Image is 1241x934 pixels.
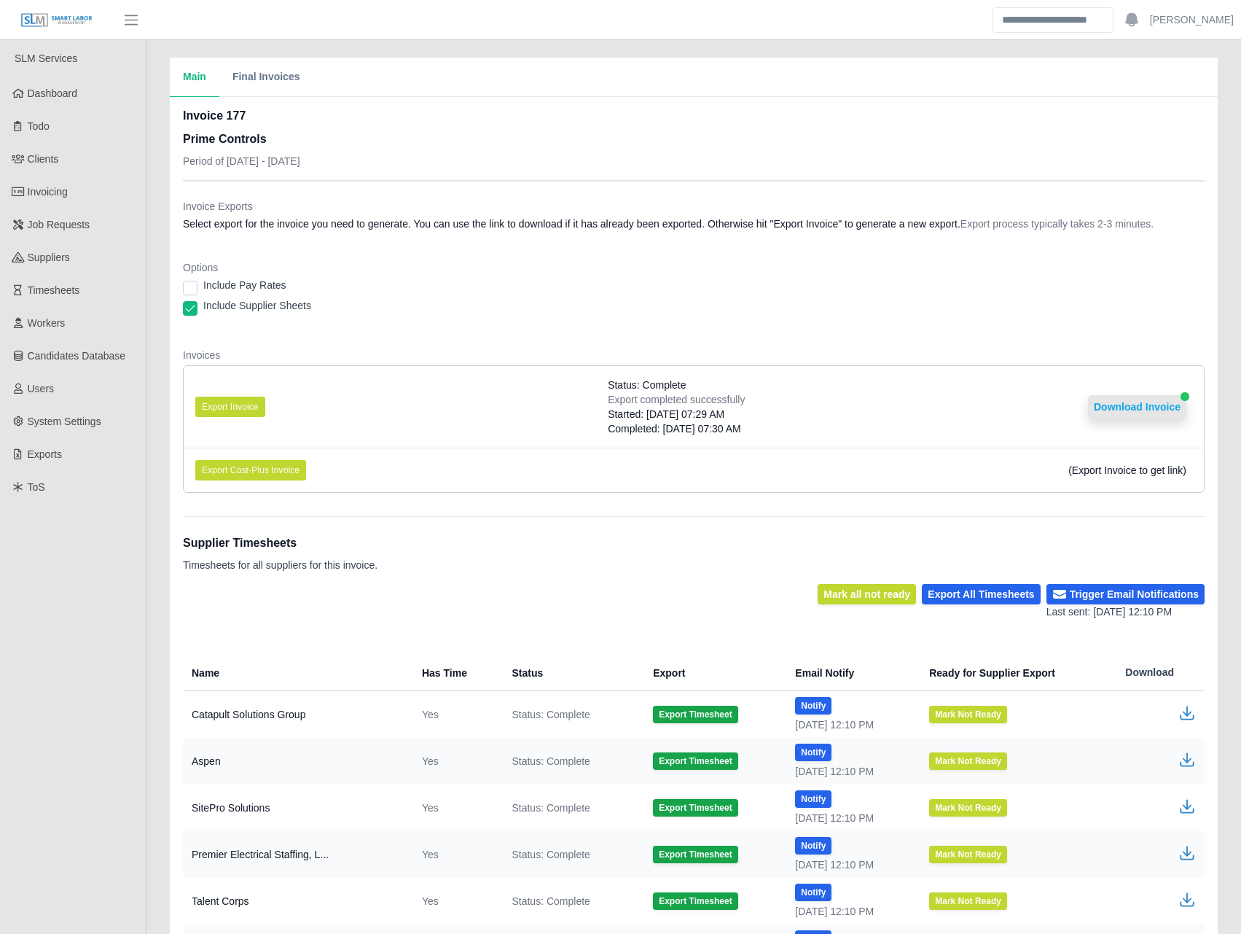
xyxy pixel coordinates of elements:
button: Mark Not Ready [929,799,1007,817]
h1: Supplier Timesheets [183,534,377,552]
button: Notify [795,744,831,761]
p: Timesheets for all suppliers for this invoice. [183,558,377,572]
div: Started: [DATE] 07:29 AM [608,407,745,421]
th: Name [183,655,410,691]
th: Email Notify [783,655,917,691]
span: SLM Services [15,52,77,64]
button: Mark Not Ready [929,706,1007,723]
img: SLM Logo [20,12,93,28]
button: Export All Timesheets [922,584,1040,604]
button: Export Cost-Plus Invoice [195,460,306,480]
button: Export Timesheet [653,846,737,863]
dt: Invoice Exports [183,199,1205,214]
a: [PERSON_NAME] [1150,12,1234,28]
th: Export [641,655,783,691]
label: Include Supplier Sheets [203,298,311,313]
td: Talent Corps [183,878,410,925]
button: Notify [795,884,831,901]
button: Mark Not Ready [929,892,1007,910]
span: Status: Complete [512,707,590,722]
span: Export process typically takes 2-3 minutes. [960,218,1154,230]
button: Mark Not Ready [929,846,1007,863]
h3: Prime Controls [183,131,300,148]
td: Aspen [183,738,410,785]
span: (Export Invoice to get link) [1068,464,1186,476]
span: Todo [28,120,50,132]
span: Job Requests [28,219,90,230]
span: ToS [28,481,45,493]
span: Status: Complete [512,847,590,862]
span: Status: Complete [512,801,590,815]
a: Download Invoice [1088,401,1186,413]
dt: Invoices [183,348,1205,362]
th: Has Time [410,655,501,691]
td: Yes [410,691,501,739]
button: Download Invoice [1088,395,1186,419]
div: Completed: [DATE] 07:30 AM [608,421,745,436]
span: Status: Complete [512,754,590,768]
dd: Select export for the invoice you need to generate. You can use the link to download if it has al... [183,217,1205,231]
td: Catapult Solutions Group [183,691,410,739]
button: Export Invoice [195,397,265,417]
button: Export Timesheet [653,799,737,817]
td: Yes [410,738,501,785]
button: Notify [795,790,831,808]
span: Users [28,383,55,394]
button: Final Invoices [219,58,313,97]
button: Export Timesheet [653,892,737,910]
td: Yes [410,878,501,925]
span: Timesheets [28,284,80,296]
span: Status: Complete [608,378,686,392]
th: Download [1113,655,1205,691]
span: Exports [28,448,62,460]
button: Mark Not Ready [929,752,1007,770]
span: Suppliers [28,252,70,263]
div: [DATE] 12:10 PM [795,857,906,872]
span: Candidates Database [28,350,126,362]
td: Yes [410,785,501,831]
div: [DATE] 12:10 PM [795,764,906,779]
div: [DATE] 12:10 PM [795,717,906,732]
button: Notify [795,697,831,715]
th: Ready for Supplier Export [917,655,1113,691]
span: Invoicing [28,186,68,198]
button: Trigger Email Notifications [1046,584,1205,604]
button: Main [170,58,219,97]
span: Workers [28,317,66,329]
div: Export completed successfully [608,392,745,407]
td: SitePro Solutions [183,785,410,831]
h2: Invoice 177 [183,107,300,125]
button: Export Timesheet [653,752,737,770]
th: Status [500,655,641,691]
dt: Options [183,260,1205,275]
span: Clients [28,153,59,165]
button: Export Timesheet [653,706,737,723]
span: Status: Complete [512,894,590,908]
td: Premier Electrical Staffing, L... [183,831,410,878]
button: Mark all not ready [818,584,916,604]
div: Last sent: [DATE] 12:10 PM [1046,604,1205,620]
span: System Settings [28,416,101,427]
div: [DATE] 12:10 PM [795,904,906,919]
p: Period of [DATE] - [DATE] [183,154,300,168]
td: Yes [410,831,501,878]
input: Search [993,7,1113,33]
span: Dashboard [28,87,78,99]
label: Include Pay Rates [203,278,286,292]
div: [DATE] 12:10 PM [795,811,906,825]
button: Notify [795,837,831,855]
